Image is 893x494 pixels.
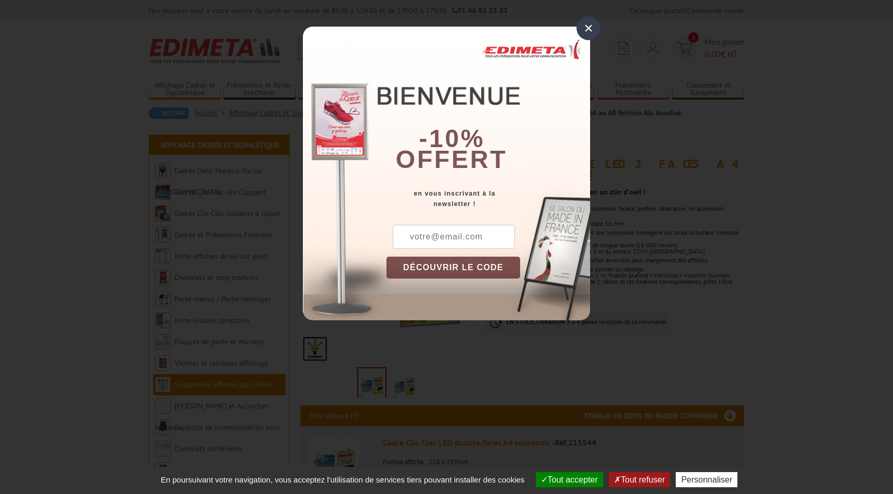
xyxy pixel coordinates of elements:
button: Tout accepter [536,472,603,487]
button: Tout refuser [609,472,670,487]
b: -10% [419,125,485,152]
font: offert [396,146,508,173]
div: en vous inscrivant à la newsletter ! [386,188,590,209]
button: Personnaliser (fenêtre modale) [676,472,737,487]
div: × [577,16,601,40]
input: votre@email.com [393,225,515,249]
span: En poursuivant votre navigation, vous acceptez l'utilisation de services tiers pouvant installer ... [156,475,530,484]
button: DÉCOUVRIR LE CODE [386,257,520,279]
